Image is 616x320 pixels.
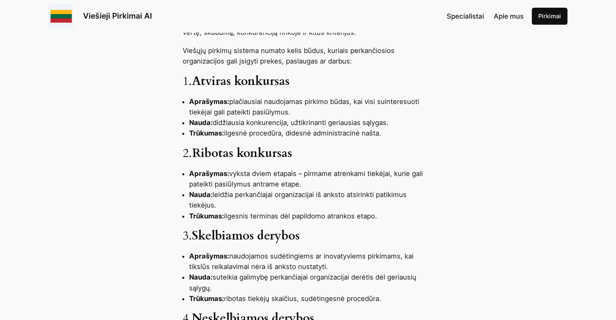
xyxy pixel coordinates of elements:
p: Viešųjų pirkimų sistema numato kelis būdus, kuriais perkančiosios organizacijos gali įsigyti prek... [183,45,434,66]
li: ilgesnis terminas dėl papildomo atrankos etapo. [189,211,434,221]
span: Specialistai [447,12,484,20]
li: naudojamos sudėtingiems ar inovatyviems pirkimams, kai tikslūs reikalavimai nėra iš anksto nustat... [189,251,434,272]
li: leidžia perkančiajai organizacijai iš anksto atsirinkti patikimus tiekėjus. [189,189,434,210]
strong: Aprašymas: [189,97,229,106]
li: vyksta dviem etapais – pirmame atrenkami tiekėjai, kurie gali pateikti pasiūlymus antrame etape. [189,168,434,189]
strong: Trūkumas: [189,295,224,303]
img: Viešieji pirkimai logo [49,4,73,28]
span: Apie mus [494,12,524,20]
li: suteikia galimybę perkančiajai organizacijai derėtis dėl geriausių sąlygų. [189,272,434,293]
li: plačiausiai naudojamas pirkimo būdas, kai visi suinteresuoti tiekėjai gali pateikti pasiūlymus. [189,96,434,117]
strong: Nauda: [189,273,213,281]
a: Pirkimai [532,8,567,25]
strong: Atviras konkursas [192,73,290,89]
strong: Trūkumas: [189,129,224,137]
h3: 3. [183,229,434,244]
a: Apie mus [494,11,524,21]
strong: Aprašymas: [189,252,229,260]
strong: Nauda: [189,191,213,199]
a: Viešieji Pirkimai AI [83,11,152,21]
h3: 2. [183,146,434,161]
strong: Trūkumas: [189,212,224,220]
strong: Skelbiamos derybos [192,228,300,244]
h3: 1. [183,74,434,89]
li: ilgesnė procedūra, didesnė administracinė našta. [189,128,434,138]
li: didžiausia konkurencija, užtikrinanti geriausias sąlygas. [189,117,434,128]
strong: Ribotas konkursas [192,145,292,161]
strong: Nauda: [189,119,213,127]
strong: Aprašymas: [189,170,229,178]
nav: Navigation [447,11,524,21]
a: Specialistai [447,11,484,21]
li: ribotas tiekėjų skaičius, sudėtingesnė procedūra. [189,293,434,304]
